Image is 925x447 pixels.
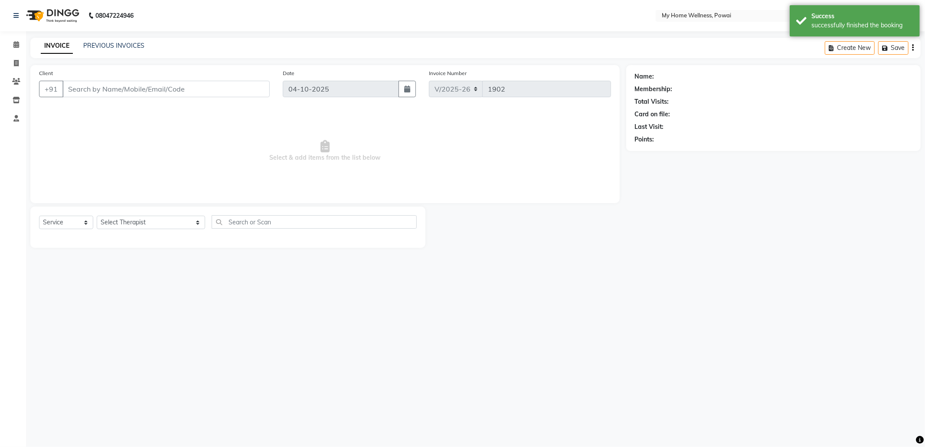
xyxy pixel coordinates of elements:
[95,3,134,28] b: 08047224946
[635,122,664,131] div: Last Visit:
[825,41,875,55] button: Create New
[39,69,53,77] label: Client
[635,72,654,81] div: Name:
[429,69,467,77] label: Invoice Number
[635,135,654,144] div: Points:
[39,108,611,194] span: Select & add items from the list below
[635,85,673,94] div: Membership:
[62,81,270,97] input: Search by Name/Mobile/Email/Code
[22,3,82,28] img: logo
[635,97,669,106] div: Total Visits:
[39,81,63,97] button: +91
[811,12,913,21] div: Success
[811,21,913,30] div: successfully finished the booking
[878,41,909,55] button: Save
[635,110,670,119] div: Card on file:
[212,215,417,229] input: Search or Scan
[83,42,144,49] a: PREVIOUS INVOICES
[283,69,294,77] label: Date
[41,38,73,54] a: INVOICE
